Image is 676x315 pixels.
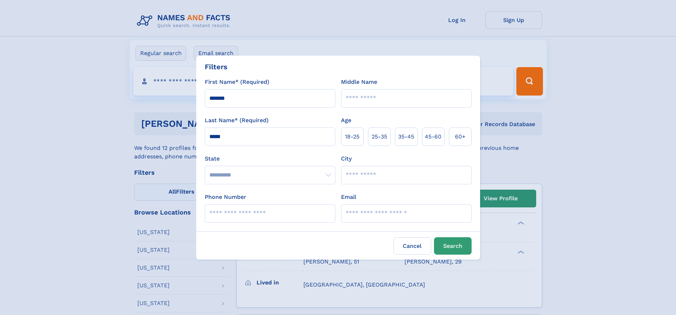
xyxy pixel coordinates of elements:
[341,78,377,86] label: Middle Name
[341,154,352,163] label: City
[205,61,227,72] div: Filters
[345,132,359,141] span: 18‑25
[205,78,269,86] label: First Name* (Required)
[425,132,441,141] span: 45‑60
[398,132,414,141] span: 35‑45
[205,193,246,201] label: Phone Number
[394,237,431,255] label: Cancel
[455,132,466,141] span: 60+
[372,132,387,141] span: 25‑35
[341,193,356,201] label: Email
[341,116,351,125] label: Age
[205,116,269,125] label: Last Name* (Required)
[205,154,335,163] label: State
[434,237,472,255] button: Search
